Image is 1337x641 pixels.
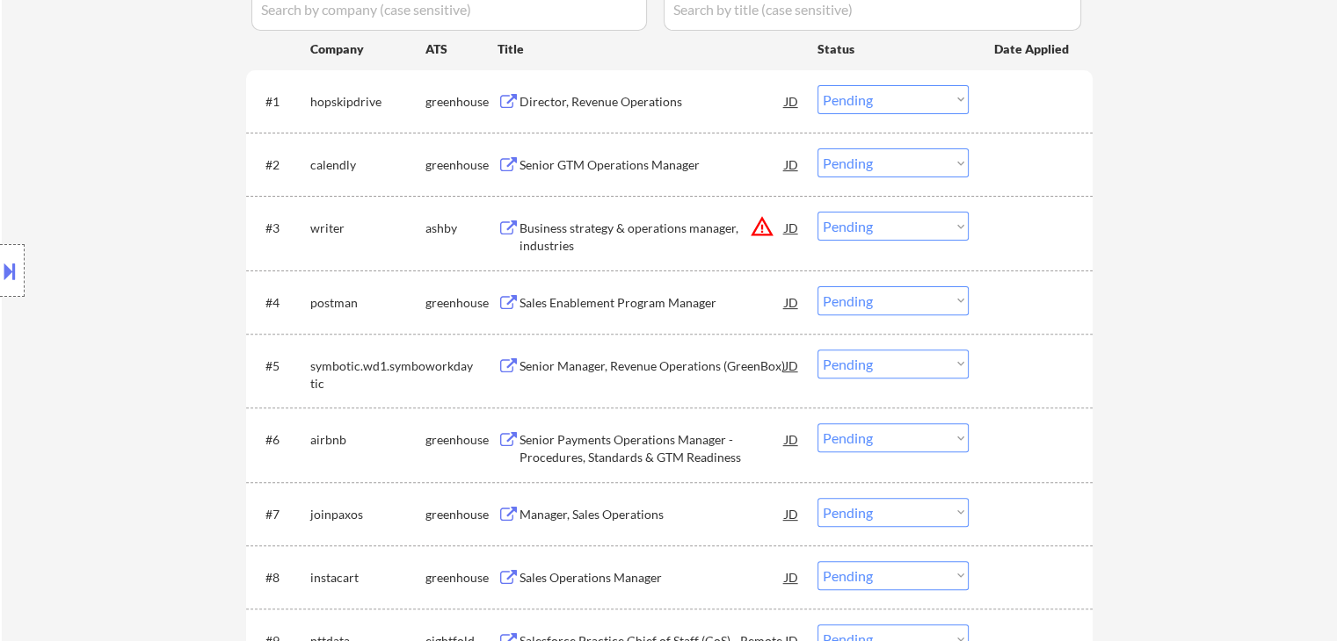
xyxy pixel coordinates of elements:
div: JD [783,561,801,593]
div: Director, Revenue Operations [520,93,785,111]
div: Business strategy & operations manager, industries [520,220,785,254]
div: Date Applied [994,40,1072,58]
div: calendly [310,156,425,174]
div: hopskipdrive [310,93,425,111]
div: JD [783,212,801,243]
div: JD [783,148,801,180]
div: Sales Operations Manager [520,569,785,587]
div: ATS [425,40,498,58]
div: JD [783,85,801,117]
div: #7 [265,506,296,523]
div: joinpaxos [310,506,425,523]
div: #6 [265,431,296,449]
div: symbotic.wd1.symbotic [310,357,425,392]
div: ashby [425,220,498,237]
div: Senior Manager, Revenue Operations (GreenBox) [520,357,785,375]
div: instacart [310,569,425,587]
div: Status [817,32,969,64]
div: Senior GTM Operations Manager [520,156,785,174]
div: Manager, Sales Operations [520,506,785,523]
div: Company [310,40,425,58]
div: Sales Enablement Program Manager [520,294,785,312]
div: greenhouse [425,506,498,523]
div: postman [310,294,425,312]
div: JD [783,286,801,318]
div: #8 [265,569,296,587]
div: greenhouse [425,294,498,312]
div: JD [783,349,801,381]
div: JD [783,498,801,529]
div: JD [783,423,801,455]
div: greenhouse [425,569,498,587]
div: airbnb [310,431,425,449]
button: warning_amber [750,214,774,239]
div: workday [425,357,498,375]
div: Senior Payments Operations Manager - Procedures, Standards & GTM Readiness [520,431,785,465]
div: #1 [265,93,296,111]
div: greenhouse [425,93,498,111]
div: greenhouse [425,431,498,449]
div: greenhouse [425,156,498,174]
div: writer [310,220,425,237]
div: Title [498,40,801,58]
